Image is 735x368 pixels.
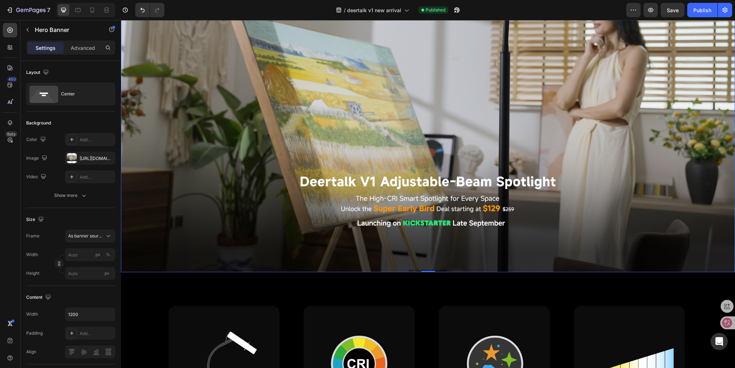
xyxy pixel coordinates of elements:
[106,251,110,258] div: %
[61,86,105,102] div: Center
[26,68,50,77] div: Layout
[26,172,48,182] div: Video
[7,76,17,82] div: 450
[26,349,36,355] div: Align
[71,44,95,52] p: Advanced
[5,131,17,137] div: Beta
[121,20,735,368] iframe: Design area
[65,230,115,242] button: As banner source
[47,6,50,14] p: 7
[35,25,96,34] p: Hero Banner
[65,308,115,321] input: Auto
[26,189,115,202] button: Show more
[26,330,43,336] div: Padding
[687,3,717,17] button: Publish
[693,6,711,14] div: Publish
[36,44,56,52] p: Settings
[26,154,49,163] div: Image
[26,215,45,225] div: Size
[80,137,113,143] div: Add...
[661,3,684,17] button: Save
[26,293,52,302] div: Content
[26,270,39,277] label: Height
[65,248,115,261] input: px%
[65,267,115,280] input: px
[667,7,679,13] span: Save
[711,333,728,350] div: Open Intercom Messenger
[68,233,103,239] span: As banner source
[347,6,401,14] span: deertalk v1 new arrival
[26,120,51,126] div: Background
[94,250,102,259] button: %
[80,330,113,337] div: Add...
[54,192,88,199] div: Show more
[26,311,38,317] div: Width
[26,251,38,258] label: Width
[104,270,109,276] span: px
[80,174,113,180] div: Add...
[426,7,445,13] span: Published
[344,6,346,14] span: /
[26,233,39,239] label: Frame
[26,135,47,145] div: Color
[80,155,113,162] div: [URL][DOMAIN_NAME]
[3,3,53,17] button: 7
[95,251,100,258] div: px
[135,3,164,17] div: Undo/Redo
[104,250,112,259] button: px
